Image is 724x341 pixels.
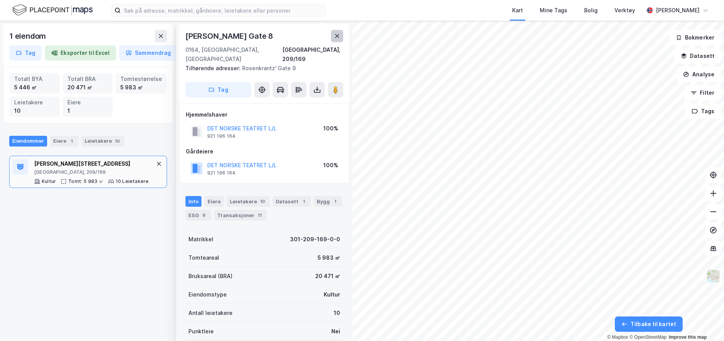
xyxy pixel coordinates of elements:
[331,198,339,205] div: 1
[50,136,79,147] div: Eiere
[34,159,149,168] div: [PERSON_NAME][STREET_ADDRESS]
[14,98,55,107] div: Leietakere
[188,308,233,318] div: Antall leietakere
[614,6,635,15] div: Verktøy
[323,124,338,133] div: 100%
[12,3,93,17] img: logo.f888ab2527a4732fd821a326f86c7f29.svg
[259,198,267,205] div: 10
[334,308,340,318] div: 10
[706,269,721,283] img: Z
[674,48,721,64] button: Datasett
[188,272,233,281] div: Bruksareal (BRA)
[185,196,201,207] div: Info
[113,137,121,145] div: 10
[116,178,149,185] div: 10 Leietakere
[314,196,342,207] div: Bygg
[45,45,116,61] button: Eksporter til Excel
[185,30,275,42] div: [PERSON_NAME] Gate 8
[315,272,340,281] div: 20 471 ㎡
[68,137,75,145] div: 1
[684,85,721,100] button: Filter
[227,196,270,207] div: Leietakere
[9,30,48,42] div: 1 eiendom
[615,316,683,332] button: Tilbake til kartet
[669,334,707,340] a: Improve this map
[185,45,282,64] div: 0164, [GEOGRAPHIC_DATA], [GEOGRAPHIC_DATA]
[188,235,213,244] div: Matrikkel
[207,133,236,139] div: 921 196 164
[290,235,340,244] div: 301-209-169-0-0
[207,170,236,176] div: 921 196 164
[120,75,162,83] div: Tomtestørrelse
[185,210,211,221] div: ESG
[120,83,162,92] div: 5 983 ㎡
[200,211,208,219] div: 6
[119,45,177,61] button: Sammendrag
[188,253,219,262] div: Tomteareal
[67,83,108,92] div: 20 471 ㎡
[669,30,721,45] button: Bokmerker
[331,327,340,336] div: Nei
[512,6,523,15] div: Kart
[282,45,343,64] div: [GEOGRAPHIC_DATA], 209/169
[686,304,724,341] iframe: Chat Widget
[14,83,55,92] div: 5 446 ㎡
[256,211,264,219] div: 11
[68,178,103,185] div: Tomt: 5 983 ㎡
[121,5,325,16] input: Søk på adresse, matrikkel, gårdeiere, leietakere eller personer
[629,334,667,340] a: OpenStreetMap
[82,136,124,147] div: Leietakere
[14,75,55,83] div: Totalt BYA
[300,198,308,205] div: 1
[205,196,224,207] div: Eiere
[186,147,343,156] div: Gårdeiere
[188,327,214,336] div: Punktleie
[214,210,267,221] div: Transaksjoner
[318,253,340,262] div: 5 983 ㎡
[14,107,55,115] div: 10
[323,161,338,170] div: 100%
[656,6,699,15] div: [PERSON_NAME]
[540,6,567,15] div: Mine Tags
[273,196,311,207] div: Datasett
[188,290,227,299] div: Eiendomstype
[185,82,251,97] button: Tag
[584,6,598,15] div: Bolig
[685,104,721,119] button: Tags
[324,290,340,299] div: Kultur
[42,178,56,185] div: Kultur
[34,169,149,175] div: [GEOGRAPHIC_DATA], 209/169
[607,334,628,340] a: Mapbox
[185,65,242,71] span: Tilhørende adresser:
[67,107,108,115] div: 1
[676,67,721,82] button: Analyse
[686,304,724,341] div: Kontrollprogram for chat
[9,45,42,61] button: Tag
[67,98,108,107] div: Eiere
[67,75,108,83] div: Totalt BRA
[186,110,343,119] div: Hjemmelshaver
[185,64,337,73] div: Rosenkrantz' Gate 9
[9,136,47,147] div: Eiendommer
